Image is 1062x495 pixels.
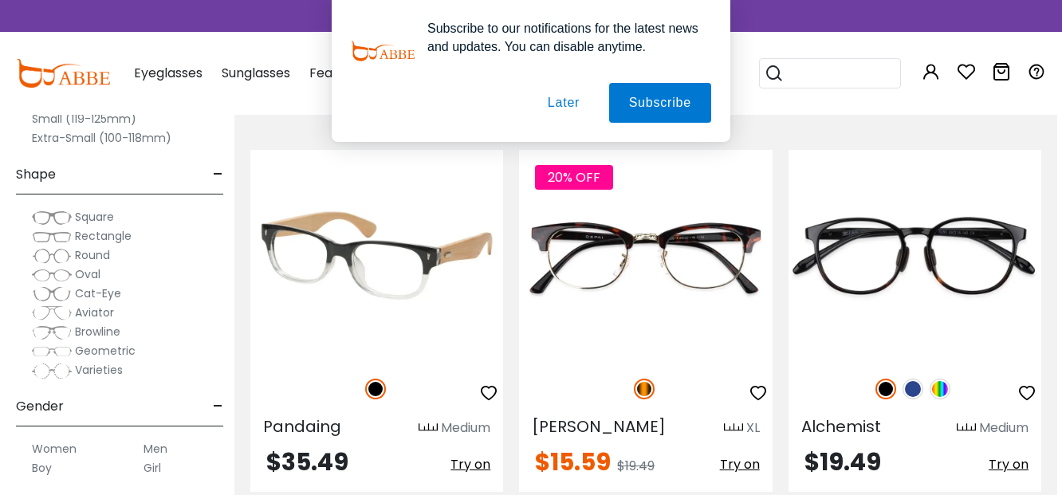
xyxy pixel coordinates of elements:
[75,343,136,359] span: Geometric
[32,439,77,458] label: Women
[930,379,950,399] img: Multicolor
[75,228,132,244] span: Rectangle
[32,248,72,264] img: Round.png
[266,445,348,479] span: $35.49
[75,285,121,301] span: Cat-Eye
[365,379,386,399] img: Black
[989,455,1029,473] span: Try on
[32,363,72,379] img: Varieties.png
[263,415,341,438] span: Pandaing
[32,324,72,340] img: Browline.png
[32,305,72,321] img: Aviator.png
[450,450,490,479] button: Try on
[144,439,167,458] label: Men
[415,19,711,56] div: Subscribe to our notifications for the latest news and updates. You can disable anytime.
[32,344,72,359] img: Geometric.png
[903,379,923,399] img: Blue
[609,83,711,123] button: Subscribe
[724,422,743,434] img: size ruler
[720,450,760,479] button: Try on
[75,362,123,378] span: Varieties
[535,445,611,479] span: $15.59
[801,415,881,438] span: Alchemist
[419,422,438,434] img: size ruler
[746,418,760,438] div: XL
[720,455,760,473] span: Try on
[875,379,896,399] img: Black
[75,304,114,320] span: Aviator
[532,415,666,438] span: [PERSON_NAME]
[213,155,223,194] span: -
[804,445,881,479] span: $19.49
[32,286,72,302] img: Cat-Eye.png
[351,19,415,83] img: notification icon
[32,267,72,283] img: Oval.png
[979,418,1029,438] div: Medium
[213,387,223,426] span: -
[617,457,655,475] span: $19.49
[450,455,490,473] span: Try on
[75,209,114,225] span: Square
[16,387,64,426] span: Gender
[75,247,110,263] span: Round
[535,165,613,190] span: 20% OFF
[989,450,1029,479] button: Try on
[634,379,655,399] img: Tortoise
[250,150,503,360] img: Black Pandaing - Acetate,Bamboo ,Universal Bridge Fit
[75,266,100,282] span: Oval
[32,210,72,226] img: Square.png
[519,150,772,360] img: Tortoise Aidan - TR ,Adjust Nose Pads
[144,458,161,477] label: Girl
[528,83,600,123] button: Later
[32,458,52,477] label: Boy
[75,324,120,340] span: Browline
[16,155,56,194] span: Shape
[441,418,490,438] div: Medium
[957,422,976,434] img: size ruler
[789,150,1041,360] img: Black Alchemist - TR ,Light Weight
[32,229,72,245] img: Rectangle.png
